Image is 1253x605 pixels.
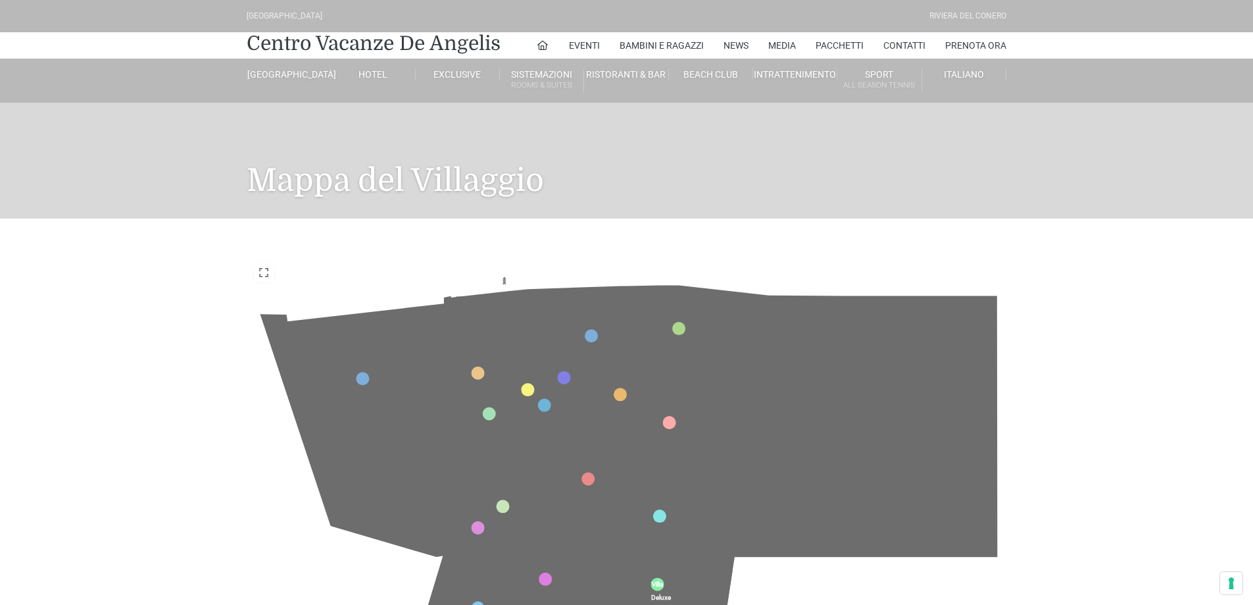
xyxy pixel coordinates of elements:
span: Italiano [944,69,984,80]
a: Holly Club marker [614,388,627,401]
a: Ristoranti & Bar [584,68,668,80]
a: Hotel marker [472,367,485,380]
a: Villini 500 marker [497,500,510,513]
a: SportAll Season Tennis [837,68,921,93]
a: Teatro Piazzetta marker [538,398,551,411]
a: Villini 400 marker [672,322,685,335]
h1: Mappa del Villaggio [247,103,1006,219]
a: Italiano [922,68,1006,80]
a: Exclusive [416,68,500,80]
small: Rooms & Suites [500,79,583,92]
div: [GEOGRAPHIC_DATA] [247,10,322,22]
a: Intrattenimento [753,68,837,80]
div: Riviera Del Conero [929,10,1006,22]
a: Villini 300 marker [653,510,666,523]
a: Eventi [569,32,600,59]
a: Prenota Ora [945,32,1006,59]
a: Emporio marker [521,383,534,396]
span: Villa Deluxe [651,580,670,600]
a: [GEOGRAPHIC_DATA] [247,68,331,80]
button: Le tue preferenze relative al consenso per le tecnologie di tracciamento [1220,572,1242,594]
a: Cappellina marker [581,472,595,485]
a: Hotel [331,68,415,80]
a: Villini 200 marker [663,416,676,429]
a: Monolocale marker [585,329,598,342]
a: SistemazioniRooms & Suites [500,68,584,93]
a: Media [768,32,796,59]
a: Pacchetti [816,32,864,59]
a: Ville Deluxe marker [651,577,664,591]
a: Centro Vacanze De Angelis [247,30,501,57]
a: Sala Meeting marker [539,573,552,586]
a: Appartamenti Muratura marker [356,372,369,385]
small: All Season Tennis [837,79,921,92]
a: Piscina Grande marker [483,407,496,420]
a: News [724,32,749,59]
a: Ville Classic marker [472,521,485,535]
a: Beach Club [669,68,753,80]
a: Teatro Piazza Grande marker [558,371,571,384]
a: Contatti [883,32,925,59]
a: Bambini e Ragazzi [620,32,704,59]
